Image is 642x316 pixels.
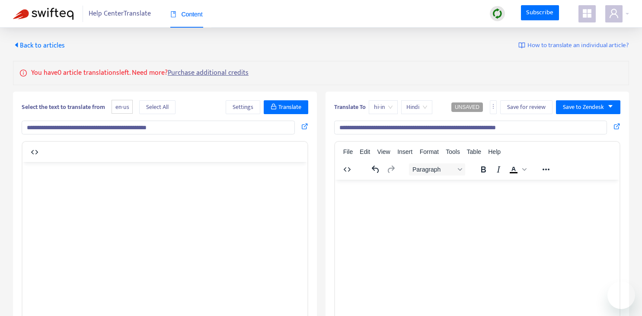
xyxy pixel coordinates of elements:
[556,100,620,114] button: Save to Zendeskcaret-down
[22,102,105,112] b: Select the text to translate from
[467,148,481,155] span: Table
[609,8,619,19] span: user
[360,148,370,155] span: Edit
[490,100,497,114] button: more
[368,163,383,176] button: Undo
[518,42,525,49] img: image-link
[13,40,65,51] span: Back to articles
[607,103,613,109] span: caret-down
[170,11,203,18] span: Content
[409,163,465,176] button: Block Paragraph
[278,102,301,112] span: Translate
[374,101,393,114] span: hi-in
[607,281,635,309] iframe: Button to launch messaging window
[89,6,151,22] span: Help Center Translate
[397,148,412,155] span: Insert
[582,8,592,19] span: appstore
[500,100,553,114] button: Save for review
[412,166,455,173] span: Paragraph
[13,8,73,20] img: Swifteq
[476,163,491,176] button: Bold
[334,102,366,112] b: Translate To
[527,41,629,51] span: How to translate an individual article?
[343,148,353,155] span: File
[518,41,629,51] a: How to translate an individual article?
[406,101,427,114] span: Hindi
[31,68,249,78] p: You have 0 article translations left. Need more?
[264,100,308,114] button: Translate
[491,163,506,176] button: Italic
[492,8,503,19] img: sync.dc5367851b00ba804db3.png
[490,103,496,109] span: more
[455,104,479,110] span: UNSAVED
[446,148,460,155] span: Tools
[20,68,27,77] span: info-circle
[233,102,253,112] span: Settings
[112,100,133,114] span: en-us
[377,148,390,155] span: View
[13,41,20,48] span: caret-left
[563,102,604,112] span: Save to Zendesk
[539,163,553,176] button: Reveal or hide additional toolbar items
[383,163,398,176] button: Redo
[168,67,249,79] a: Purchase additional credits
[506,163,528,176] div: Text color Black
[521,5,559,21] a: Subscribe
[488,148,501,155] span: Help
[170,11,176,17] span: book
[507,102,546,112] span: Save for review
[420,148,439,155] span: Format
[226,100,260,114] button: Settings
[146,102,169,112] span: Select All
[139,100,176,114] button: Select All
